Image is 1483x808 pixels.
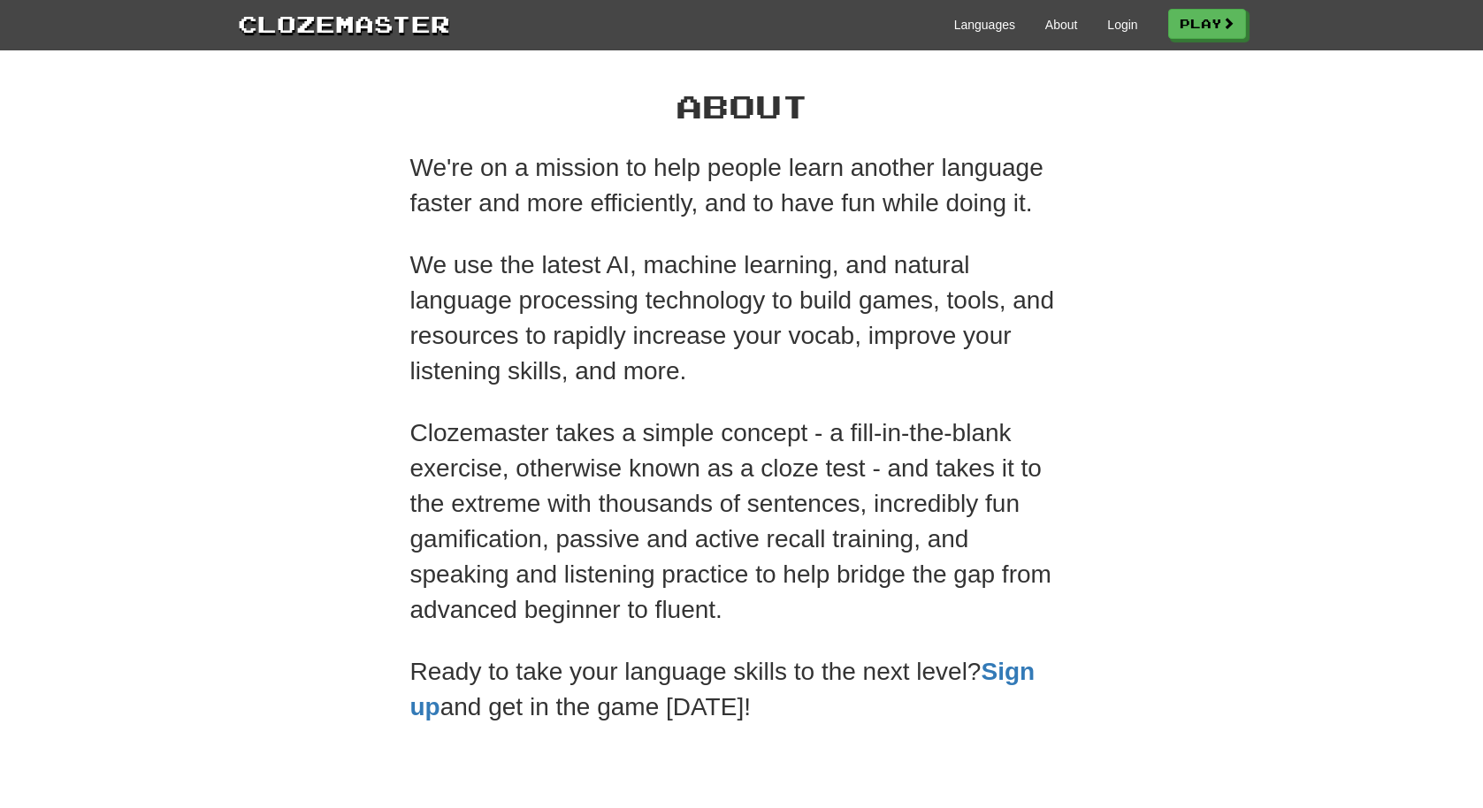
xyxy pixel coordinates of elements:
a: Clozemaster [238,7,450,40]
a: Languages [954,16,1015,34]
p: Ready to take your language skills to the next level? and get in the game [DATE]! [410,654,1074,725]
p: Clozemaster takes a simple concept - a fill-in-the-blank exercise, otherwise known as a cloze tes... [410,415,1074,628]
h1: About [410,88,1074,124]
a: Sign up [410,658,1036,720]
p: We're on a mission to help people learn another language faster and more efficiently, and to have... [410,150,1074,221]
a: Play [1168,9,1246,39]
a: About [1045,16,1078,34]
p: We use the latest AI, machine learning, and natural language processing technology to build games... [410,248,1074,389]
a: Login [1107,16,1137,34]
